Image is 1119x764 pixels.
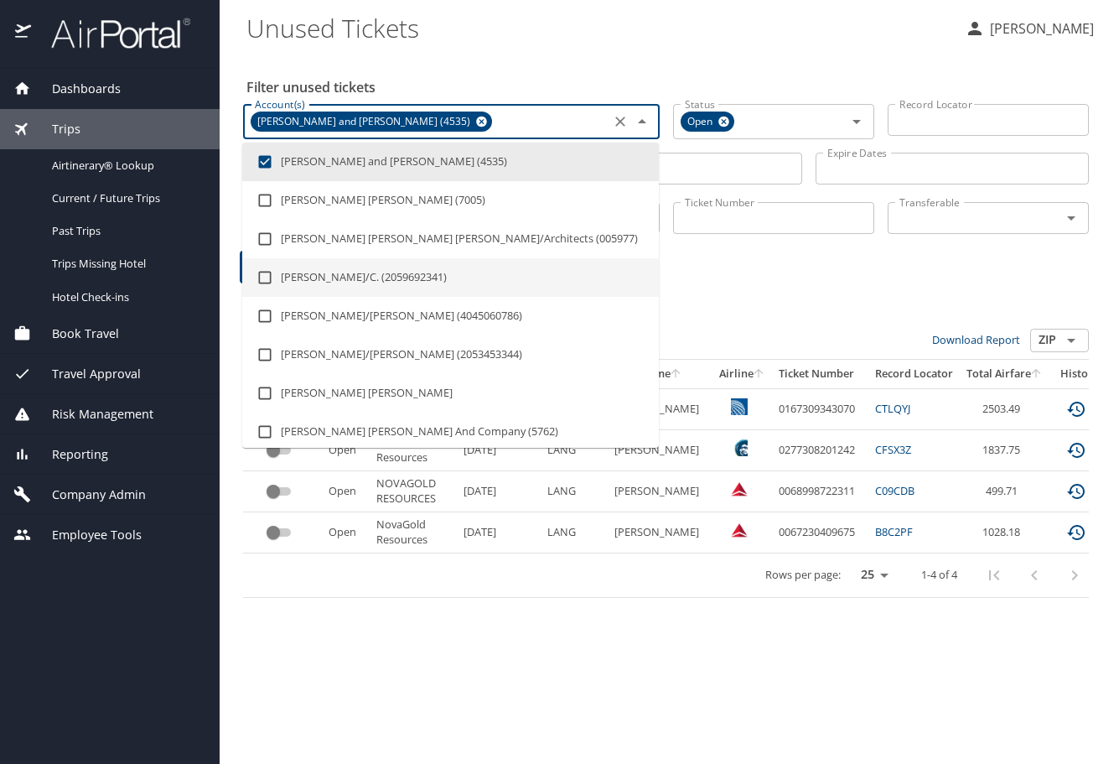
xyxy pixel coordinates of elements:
[772,430,868,471] td: 0277308201242
[847,563,894,588] select: rows per page
[960,471,1049,512] td: 499.71
[671,369,682,380] button: sort
[772,471,868,512] td: 0068998722311
[960,388,1049,429] td: 2503.49
[322,512,370,554] td: Open
[52,289,199,305] span: Hotel Check-ins
[242,335,659,374] li: [PERSON_NAME]/[PERSON_NAME] (2053453344)
[242,297,659,335] li: [PERSON_NAME]/[PERSON_NAME] (4045060786)
[712,360,772,388] th: Airline
[31,120,80,138] span: Trips
[15,17,33,49] img: icon-airportal.png
[609,110,632,133] button: Clear
[731,398,748,415] img: United Airlines
[52,223,199,239] span: Past Trips
[765,569,841,580] p: Rows per page:
[921,569,957,580] p: 1-4 of 4
[1059,329,1083,352] button: Open
[240,251,295,283] button: Filter
[960,360,1049,388] th: Total Airfare
[1059,206,1083,230] button: Open
[608,430,712,471] td: [PERSON_NAME]
[370,512,457,554] td: NovaGold Resources
[242,220,659,258] li: [PERSON_NAME] [PERSON_NAME] [PERSON_NAME]/Architects (005977)
[457,471,541,512] td: [DATE]
[960,512,1049,554] td: 1028.18
[242,258,659,297] li: [PERSON_NAME]/C. (2059692341)
[541,512,608,554] td: LANG
[772,388,868,429] td: 0167309343070
[681,113,723,131] span: Open
[731,481,748,497] img: Delta Airlines
[251,113,480,131] span: [PERSON_NAME] and [PERSON_NAME] (4535)
[31,80,121,98] span: Dashboards
[608,388,712,429] td: [PERSON_NAME]
[608,512,712,554] td: [PERSON_NAME]
[875,442,911,457] a: CFSX3Z
[242,143,659,181] li: [PERSON_NAME] and [PERSON_NAME] (4535)
[242,374,659,413] li: [PERSON_NAME] [PERSON_NAME]
[52,256,199,272] span: Trips Missing Hotel
[1031,369,1043,380] button: sort
[731,439,748,456] img: Alaska Airlines
[630,110,654,133] button: Close
[246,2,951,54] h1: Unused Tickets
[932,332,1020,347] a: Download Report
[251,112,492,132] div: [PERSON_NAME] and [PERSON_NAME] (4535)
[31,405,153,424] span: Risk Management
[875,483,914,498] a: C09CDB
[322,471,370,512] td: Open
[457,512,541,554] td: [DATE]
[608,471,712,512] td: [PERSON_NAME]
[875,401,910,416] a: CTLQYJ
[246,74,1092,101] h2: Filter unused tickets
[52,190,199,206] span: Current / Future Trips
[370,471,457,512] td: NOVAGOLD RESOURCES
[31,486,146,504] span: Company Admin
[31,365,141,383] span: Travel Approval
[243,299,1089,329] h3: 4 Results
[31,325,119,343] span: Book Travel
[960,430,1049,471] td: 1837.75
[754,369,765,380] button: sort
[608,360,712,388] th: First Name
[681,112,734,132] div: Open
[31,526,142,544] span: Employee Tools
[541,471,608,512] td: LANG
[1049,360,1110,388] th: History
[33,17,190,49] img: airportal-logo.png
[875,524,913,539] a: B8C2PF
[731,522,748,538] img: VxQ0i4AAAAASUVORK5CYII=
[958,13,1101,44] button: [PERSON_NAME]
[242,181,659,220] li: [PERSON_NAME] [PERSON_NAME] (7005)
[845,110,868,133] button: Open
[31,445,108,464] span: Reporting
[52,158,199,174] span: Airtinerary® Lookup
[242,413,659,451] li: [PERSON_NAME] [PERSON_NAME] And Company (5762)
[985,18,1094,39] p: [PERSON_NAME]
[868,360,960,388] th: Record Locator
[772,512,868,554] td: 0067230409675
[772,360,868,388] th: Ticket Number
